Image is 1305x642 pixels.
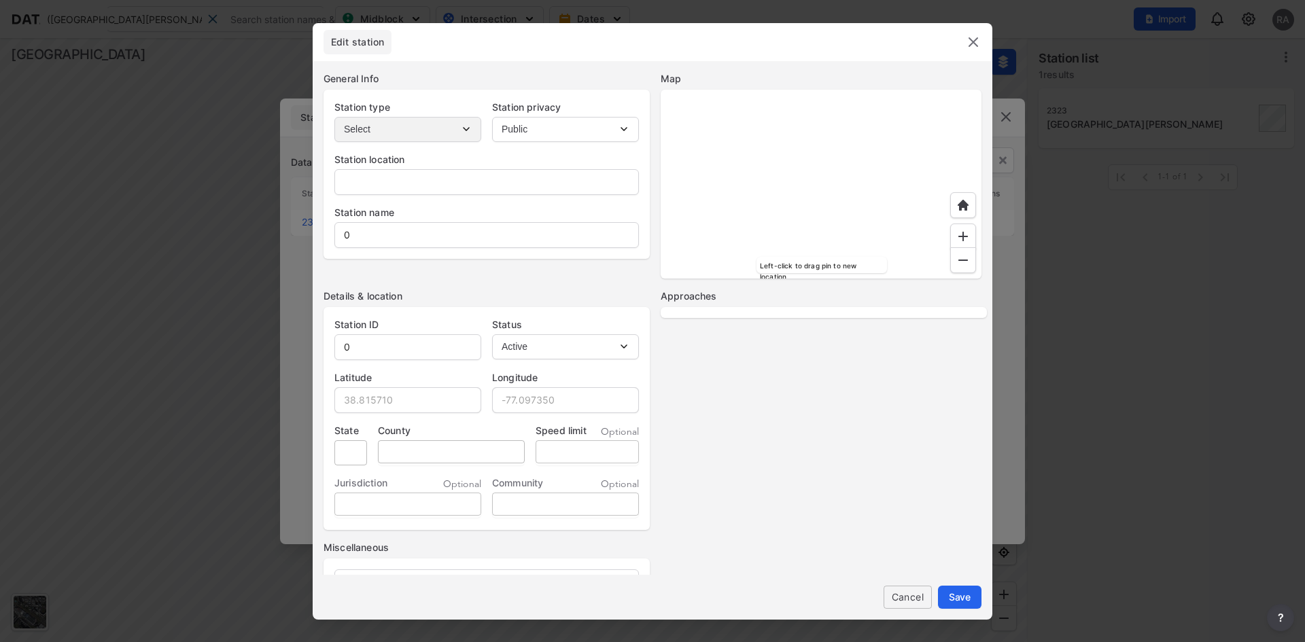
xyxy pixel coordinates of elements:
label: Station location [334,153,639,166]
img: Zoom Out [956,253,970,267]
button: Cancel [884,586,932,609]
img: close.efbf2170.svg [965,34,981,50]
span: Optional [601,425,639,439]
div: Zoom In [950,224,976,249]
div: Left-click to drag pin to new location [756,257,887,273]
div: Zoom Out [950,247,976,273]
button: Save [938,586,981,609]
span: Save [949,590,971,604]
img: Home [956,198,970,212]
label: Latitude [334,371,481,385]
div: Details & location [324,289,650,303]
div: General Info [324,72,650,86]
div: Map [661,72,981,86]
div: full width tabs example [324,30,397,54]
label: Station privacy [492,101,639,114]
div: Home [950,192,976,218]
span: ? [1275,609,1286,626]
label: Community [492,476,543,490]
label: Status [492,318,639,332]
span: Cancel [894,590,921,604]
label: Longitude [492,371,639,385]
label: Jurisdiction [334,476,387,490]
img: Zoom In [956,230,970,243]
label: Station ID [334,318,481,332]
label: Station type [334,101,481,114]
label: Speed limit [536,424,587,438]
label: State [334,424,367,438]
span: Optional [601,478,639,491]
label: Station name [334,206,639,219]
button: more [1267,604,1294,631]
span: Optional [443,478,481,491]
div: Approaches [661,289,981,303]
label: County [378,424,525,438]
span: Edit station [324,35,391,49]
label: Miscellaneous [324,541,650,554]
